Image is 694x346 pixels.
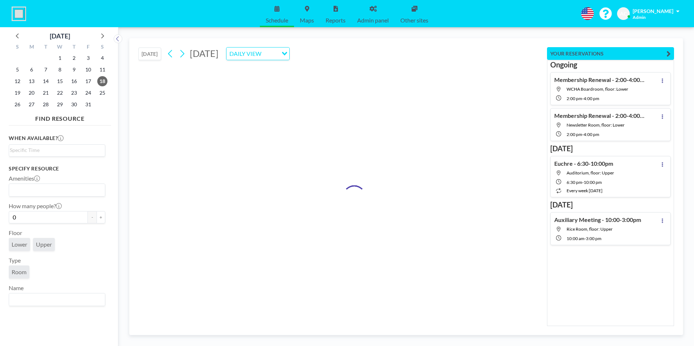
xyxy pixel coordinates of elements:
span: Friday, October 3, 2025 [83,53,93,63]
span: DAILY VIEW [228,49,263,58]
span: 4:00 PM [584,132,599,137]
span: Sunday, October 19, 2025 [12,88,23,98]
span: [DATE] [190,48,219,59]
span: Saturday, October 11, 2025 [97,65,107,75]
span: Other sites [400,17,428,23]
span: Tuesday, October 14, 2025 [41,76,51,86]
span: Admin [633,15,646,20]
span: [PERSON_NAME] [633,8,673,14]
span: Tuesday, October 21, 2025 [41,88,51,98]
h4: Membership Renewal - 2:00-4:00pm [554,112,645,119]
span: Saturday, October 18, 2025 [97,76,107,86]
span: Thursday, October 16, 2025 [69,76,79,86]
span: - [582,180,584,185]
div: F [81,43,95,52]
h3: Ongoing [550,60,671,69]
span: Friday, October 17, 2025 [83,76,93,86]
h4: FIND RESOURCE [9,112,111,122]
span: - [584,236,586,241]
span: Wednesday, October 8, 2025 [55,65,65,75]
span: Thursday, October 23, 2025 [69,88,79,98]
span: Sunday, October 26, 2025 [12,99,23,110]
span: AC [620,11,627,17]
span: Monday, October 13, 2025 [26,76,37,86]
div: S [95,43,109,52]
span: Rice Room, floor: Upper [567,226,613,232]
span: Admin panel [357,17,389,23]
span: - [582,96,584,101]
span: 10:00 PM [584,180,602,185]
div: [DATE] [50,31,70,41]
span: Maps [300,17,314,23]
span: Friday, October 24, 2025 [83,88,93,98]
div: W [53,43,67,52]
span: Thursday, October 30, 2025 [69,99,79,110]
label: Floor [9,229,22,236]
span: Wednesday, October 22, 2025 [55,88,65,98]
div: Search for option [9,293,105,306]
span: 6:30 PM [567,180,582,185]
span: Tuesday, October 7, 2025 [41,65,51,75]
span: every week [DATE] [567,188,603,193]
span: 2:00 PM [567,96,582,101]
span: Sunday, October 5, 2025 [12,65,23,75]
h4: Euchre - 6:30-10:00pm [554,160,613,167]
input: Search for option [264,49,277,58]
button: + [97,211,105,223]
span: Monday, October 20, 2025 [26,88,37,98]
div: T [67,43,81,52]
button: YOUR RESERVATIONS [547,47,674,60]
span: Schedule [266,17,288,23]
span: Room [12,268,26,276]
span: Auditorium, floor: Upper [567,170,614,176]
span: Saturday, October 4, 2025 [97,53,107,63]
span: - [582,132,584,137]
label: Name [9,284,24,292]
button: [DATE] [138,48,161,60]
h3: [DATE] [550,144,671,153]
h3: [DATE] [550,200,671,209]
input: Search for option [10,146,101,154]
img: organization-logo [12,7,26,21]
label: Type [9,257,21,264]
label: Amenities [9,175,40,182]
span: Upper [36,241,52,248]
span: Monday, October 6, 2025 [26,65,37,75]
div: M [25,43,39,52]
span: Newsletter Room, floor: Lower [567,122,625,128]
span: WCHA Boardroom, floor: Lower [567,86,628,92]
button: - [88,211,97,223]
h4: Membership Renewal - 2:00-4:00pm [554,76,645,83]
label: How many people? [9,202,62,210]
div: Search for option [9,184,105,196]
span: Tuesday, October 28, 2025 [41,99,51,110]
span: Wednesday, October 1, 2025 [55,53,65,63]
span: Monday, October 27, 2025 [26,99,37,110]
span: Saturday, October 25, 2025 [97,88,107,98]
span: 2:00 PM [567,132,582,137]
span: 10:00 AM [567,236,584,241]
div: Search for option [226,48,289,60]
span: Lower [12,241,27,248]
span: Sunday, October 12, 2025 [12,76,23,86]
input: Search for option [10,295,101,304]
h4: Auxiliary Meeting - 10:00-3:00pm [554,216,641,223]
input: Search for option [10,185,101,195]
span: Friday, October 10, 2025 [83,65,93,75]
span: Thursday, October 2, 2025 [69,53,79,63]
div: S [11,43,25,52]
span: Reports [326,17,346,23]
div: T [39,43,53,52]
span: 4:00 PM [584,96,599,101]
span: Thursday, October 9, 2025 [69,65,79,75]
span: Wednesday, October 15, 2025 [55,76,65,86]
span: Wednesday, October 29, 2025 [55,99,65,110]
div: Search for option [9,145,105,156]
span: 3:00 PM [586,236,601,241]
span: Friday, October 31, 2025 [83,99,93,110]
h3: Specify resource [9,165,105,172]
